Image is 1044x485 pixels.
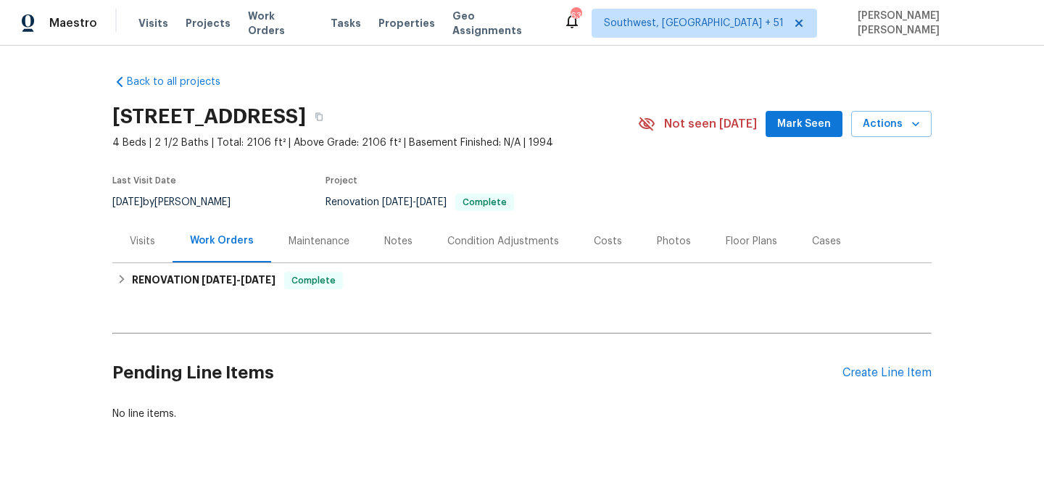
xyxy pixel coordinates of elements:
span: - [202,275,275,285]
span: Visits [138,16,168,30]
div: Costs [594,234,622,249]
span: Mark Seen [777,115,831,133]
div: Notes [384,234,413,249]
span: Projects [186,16,231,30]
div: No line items. [112,407,932,421]
span: [DATE] [382,197,413,207]
span: - [382,197,447,207]
span: [DATE] [112,197,143,207]
span: Work Orders [248,9,313,38]
h6: RENOVATION [132,272,275,289]
button: Actions [851,111,932,138]
div: 638 [571,9,581,23]
div: RENOVATION [DATE]-[DATE]Complete [112,263,932,298]
span: Project [326,176,357,185]
div: Cases [812,234,841,249]
span: Last Visit Date [112,176,176,185]
span: 4 Beds | 2 1/2 Baths | Total: 2106 ft² | Above Grade: 2106 ft² | Basement Finished: N/A | 1994 [112,136,638,150]
button: Mark Seen [766,111,842,138]
h2: [STREET_ADDRESS] [112,109,306,124]
div: by [PERSON_NAME] [112,194,248,211]
span: [DATE] [416,197,447,207]
span: [PERSON_NAME] [PERSON_NAME] [852,9,1022,38]
div: Condition Adjustments [447,234,559,249]
span: Tasks [331,18,361,28]
span: Not seen [DATE] [664,117,757,131]
div: Floor Plans [726,234,777,249]
div: Visits [130,234,155,249]
span: Renovation [326,197,514,207]
div: Photos [657,234,691,249]
span: Complete [457,198,513,207]
div: Work Orders [190,233,254,248]
span: [DATE] [241,275,275,285]
a: Back to all projects [112,75,252,89]
span: Geo Assignments [452,9,546,38]
span: Southwest, [GEOGRAPHIC_DATA] + 51 [604,16,784,30]
span: Complete [286,273,341,288]
div: Maintenance [289,234,349,249]
button: Copy Address [306,104,332,130]
span: Properties [378,16,435,30]
div: Create Line Item [842,366,932,380]
span: [DATE] [202,275,236,285]
span: Maestro [49,16,97,30]
h2: Pending Line Items [112,339,842,407]
span: Actions [863,115,920,133]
